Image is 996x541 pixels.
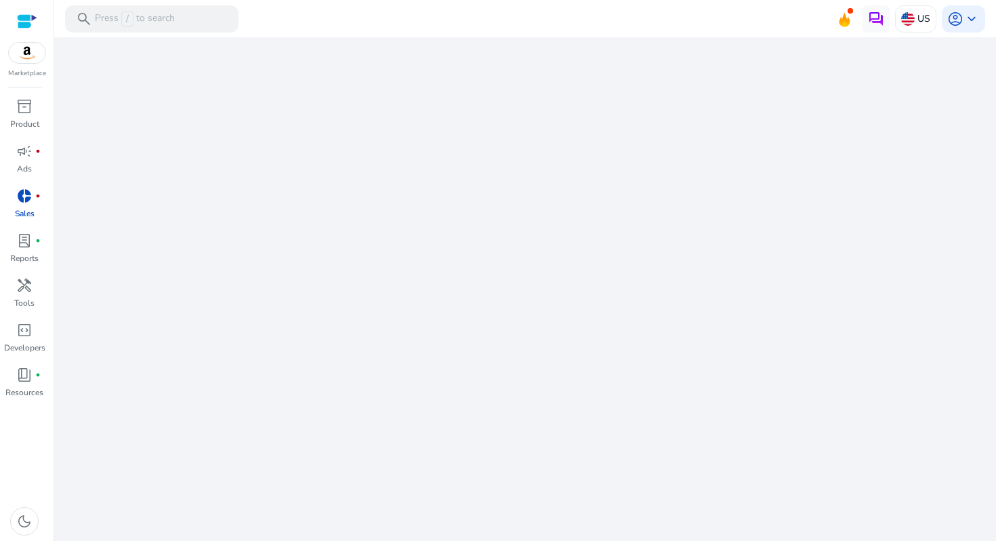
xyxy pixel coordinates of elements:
[16,513,33,529] span: dark_mode
[35,238,41,243] span: fiber_manual_record
[17,163,32,175] p: Ads
[35,372,41,378] span: fiber_manual_record
[901,12,915,26] img: us.svg
[15,207,35,220] p: Sales
[5,386,43,399] p: Resources
[4,342,45,354] p: Developers
[16,188,33,204] span: donut_small
[9,43,45,63] img: amazon.svg
[917,7,930,31] p: US
[16,367,33,383] span: book_4
[14,297,35,309] p: Tools
[8,68,46,79] p: Marketplace
[16,277,33,294] span: handyman
[963,11,980,27] span: keyboard_arrow_down
[121,12,133,26] span: /
[16,143,33,159] span: campaign
[16,98,33,115] span: inventory_2
[35,193,41,199] span: fiber_manual_record
[947,11,963,27] span: account_circle
[16,233,33,249] span: lab_profile
[10,252,39,264] p: Reports
[35,148,41,154] span: fiber_manual_record
[10,118,39,130] p: Product
[76,11,92,27] span: search
[95,12,175,26] p: Press to search
[16,322,33,338] span: code_blocks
